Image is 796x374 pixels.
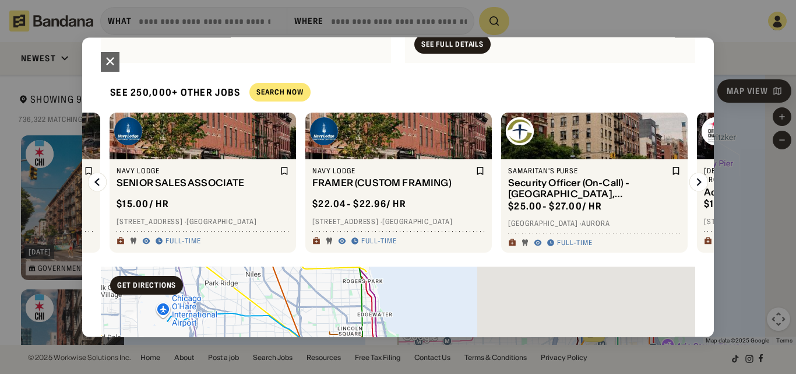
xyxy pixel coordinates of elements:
div: $ 25.00 - $27.00 / hr [508,200,602,212]
div: $ 18.35 - $22.45 / hr [704,198,795,211]
img: Samaritan's Purse logo [506,117,534,145]
img: Catholic Charities of the Archdiocese of Chicago logo [702,117,730,145]
div: Navy Lodge [312,166,473,176]
div: SENIOR SALES ASSOCIATE [117,178,277,189]
div: [GEOGRAPHIC_DATA] · Aurora [508,219,681,229]
div: Navy Lodge [117,166,277,176]
div: [STREET_ADDRESS] · [GEOGRAPHIC_DATA] [312,217,485,226]
div: See 250,000+ other jobs [101,77,240,108]
img: Right Arrow [689,173,708,191]
div: [STREET_ADDRESS] · [GEOGRAPHIC_DATA] [117,217,289,226]
div: See Full Details [421,41,484,48]
div: Full-time [165,237,201,246]
div: Full-time [557,239,593,248]
div: $ 22.04 - $22.96 / hr [312,198,406,211]
div: Security Officer (On-Call) - [GEOGRAPHIC_DATA], [GEOGRAPHIC_DATA] [508,178,669,200]
img: Left Arrow [88,173,107,191]
div: Samaritan's Purse [508,166,669,176]
div: Get Directions [117,282,176,289]
div: Full-time [361,237,397,246]
div: Search Now [256,89,304,96]
div: FRAMER (CUSTOM FRAMING) [312,178,473,189]
img: Navy Lodge logo [114,117,142,145]
img: Navy Lodge logo [310,117,338,145]
div: $ 15.00 / hr [117,198,169,211]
